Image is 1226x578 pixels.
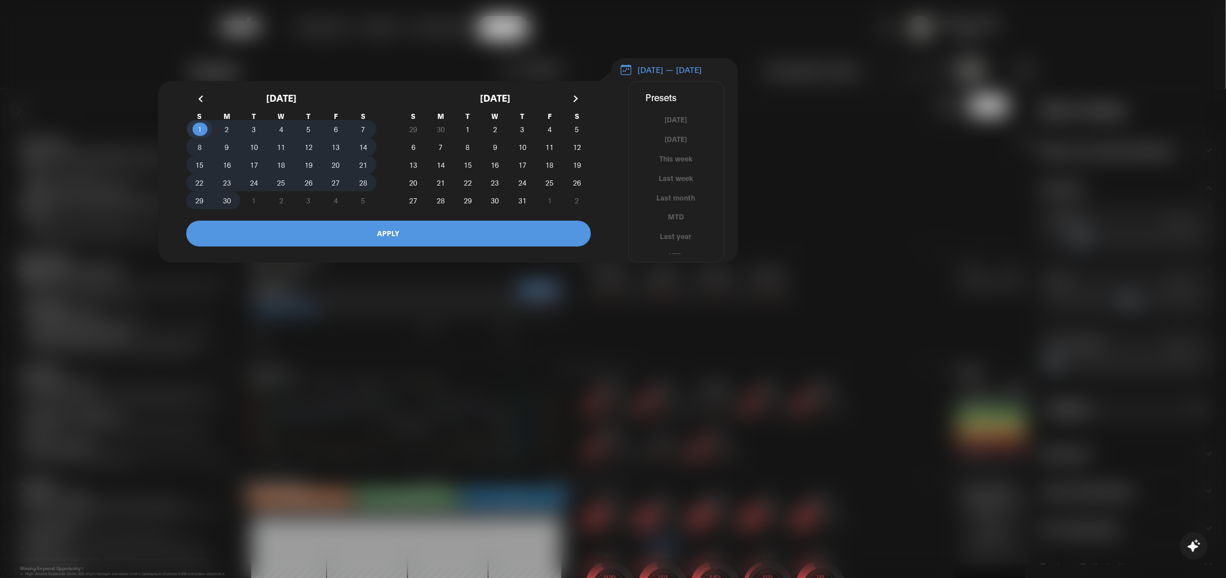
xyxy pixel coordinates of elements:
[223,172,231,193] span: 23
[629,134,724,145] button: [DATE]
[536,120,563,138] button: 4
[186,112,213,120] span: S
[437,155,445,175] span: 14
[295,174,322,191] button: 26
[573,137,581,157] span: 12
[427,156,454,174] button: 14
[520,119,524,140] span: 3
[268,174,295,191] button: 25
[195,172,203,193] span: 22
[198,137,202,157] span: 8
[482,112,509,120] span: W
[400,174,427,191] button: 20
[213,174,240,191] button: 23
[545,137,554,157] span: 11
[427,138,454,156] button: 7
[629,90,724,104] div: Presets
[349,174,376,191] button: 28
[186,120,213,138] button: 1
[575,119,579,140] span: 5
[509,174,536,191] button: 24
[279,119,283,140] span: 4
[427,112,454,120] span: M
[563,112,590,120] span: S
[400,112,427,120] span: S
[361,119,365,140] span: 7
[277,155,285,175] span: 18
[409,190,417,211] span: 27
[186,138,213,156] button: 8
[186,156,213,174] button: 15
[409,155,417,175] span: 13
[213,191,240,209] button: 30
[454,191,481,209] button: 29
[306,119,310,140] span: 5
[482,156,509,174] button: 16
[427,174,454,191] button: 21
[509,191,536,209] button: 31
[213,120,240,138] button: 2
[491,155,499,175] span: 16
[400,83,591,113] div: [DATE]
[322,112,349,120] span: F
[437,172,445,193] span: 21
[322,156,349,174] button: 20
[573,172,581,193] span: 26
[400,156,427,174] button: 13
[250,155,258,175] span: 17
[223,155,231,175] span: 16
[359,155,367,175] span: 21
[629,211,724,222] button: MTD
[359,172,367,193] span: 28
[629,114,724,125] button: [DATE]
[518,155,526,175] span: 17
[536,156,563,174] button: 18
[195,155,203,175] span: 15
[493,119,497,140] span: 2
[225,137,229,157] span: 9
[250,172,258,193] span: 24
[629,173,724,184] button: Last week
[482,174,509,191] button: 23
[454,112,481,120] span: T
[240,120,267,138] button: 3
[305,172,313,193] span: 26
[359,137,367,157] span: 14
[464,190,472,211] span: 29
[548,119,552,140] span: 4
[412,137,416,157] span: 6
[509,156,536,174] button: 17
[573,155,581,175] span: 19
[629,251,724,261] button: YTD
[611,58,738,82] button: [DATE] — [DATE]
[466,119,470,140] span: 1
[454,120,481,138] button: 1
[268,138,295,156] button: 11
[268,120,295,138] button: 4
[223,190,231,211] span: 30
[225,119,229,140] span: 2
[482,138,509,156] button: 9
[198,119,202,140] span: 1
[186,83,377,113] div: [DATE]
[334,119,338,140] span: 6
[629,231,724,242] button: Last year
[545,155,554,175] span: 18
[195,190,203,211] span: 29
[250,137,258,157] span: 10
[332,172,340,193] span: 27
[454,138,481,156] button: 8
[268,112,295,120] span: W
[482,120,509,138] button: 2
[464,155,472,175] span: 15
[295,138,322,156] button: 12
[186,221,591,246] button: APPLY
[240,156,267,174] button: 17
[322,174,349,191] button: 27
[409,172,417,193] span: 20
[509,120,536,138] button: 3
[620,63,632,76] img: Calendar
[332,155,340,175] span: 20
[322,138,349,156] button: 13
[186,174,213,191] button: 22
